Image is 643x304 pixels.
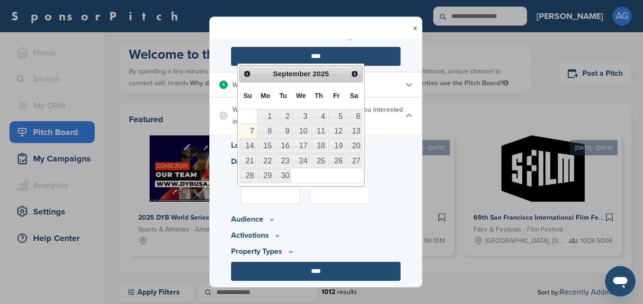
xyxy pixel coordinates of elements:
a: 29 [257,169,274,182]
a: 4 [311,110,327,123]
img: Checklist arrow 1 [405,112,412,119]
iframe: Button to launch messaging window [605,266,635,296]
p: Where do you work? [232,79,297,91]
p: What kind of partnership opportunities are you interested in for your first campaign? [232,104,405,127]
a: Next [348,67,362,80]
a: 17 [292,139,309,152]
p: Activations [231,230,401,241]
div: 5 [219,111,228,120]
a: 14 [240,139,256,152]
a: 15 [257,139,274,152]
a: Prev [241,67,254,80]
span: Sunday [243,92,252,99]
a: 30 [275,169,291,182]
a: 26 [328,154,345,168]
p: Date Range [231,156,401,167]
span: Tuesday [279,92,287,99]
span: Next [351,70,358,78]
a: 9 [275,125,291,138]
p: Property Types [231,246,401,257]
a: 10 [292,125,309,138]
span: Wednesday [296,92,306,99]
div: 4 [219,80,228,89]
a: 8 [257,125,274,138]
a: 12 [328,125,345,138]
a: 1 [257,110,274,123]
a: 3 [292,110,309,123]
p: Location [231,140,401,151]
p: Audience [231,214,401,225]
a: 22 [257,154,274,168]
span: September [273,70,311,78]
a: 27 [346,154,362,168]
span: Prev [243,70,251,78]
a: 20 [346,139,362,152]
span: 2025 [313,70,329,78]
a: 25 [311,154,327,168]
a: 19 [328,139,345,152]
span: Thursday [315,92,323,99]
a: 6 [346,110,362,123]
a: 24 [292,154,309,168]
a: 5 [328,110,345,123]
a: 2 [275,110,291,123]
span: Saturday [350,92,358,99]
a: x [413,23,417,33]
a: 7 [240,125,256,138]
a: 18 [311,139,327,152]
a: 16 [275,139,291,152]
a: 11 [311,125,327,138]
span: Friday [333,92,340,99]
a: 21 [240,154,256,168]
a: 13 [346,125,362,138]
img: Checklist arrow 2 [405,81,412,88]
a: 28 [240,169,256,182]
span: Monday [261,92,270,99]
a: 23 [275,154,291,168]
